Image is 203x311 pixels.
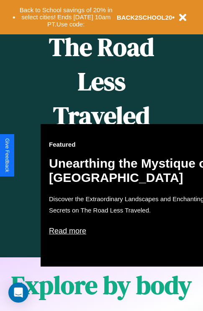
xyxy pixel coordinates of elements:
b: BACK2SCHOOL20 [117,14,172,21]
button: Back to School savings of 20% in select cities! Ends [DATE] 10am PT.Use code: [15,4,117,30]
h1: Explore by body [11,268,192,302]
h1: The Road Less Traveled [41,30,162,133]
div: Open Intercom Messenger [8,282,28,303]
div: Give Feedback [4,138,10,172]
